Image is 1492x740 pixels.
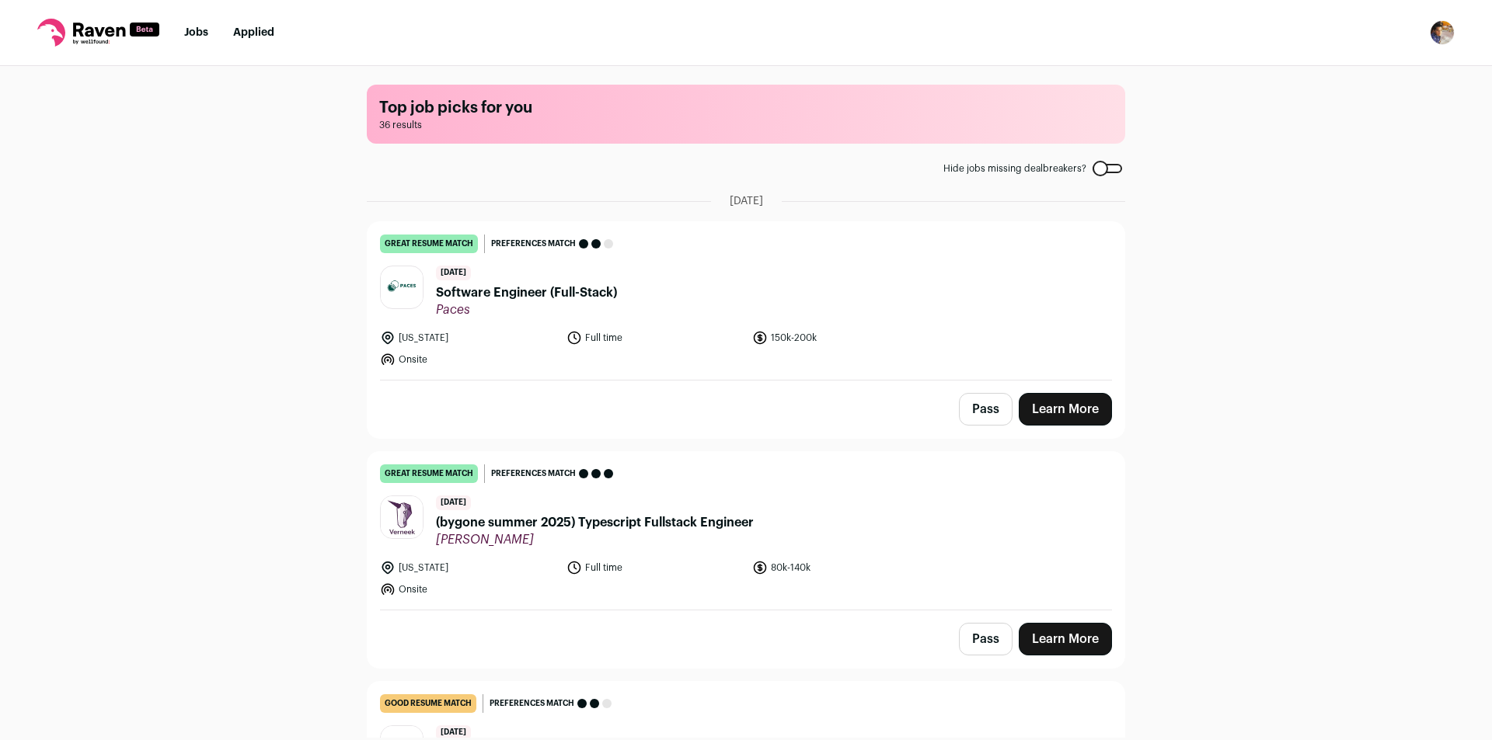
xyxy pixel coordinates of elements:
[436,725,471,740] span: [DATE]
[943,162,1086,175] span: Hide jobs missing dealbreakers?
[490,696,574,711] span: Preferences match
[959,393,1013,426] button: Pass
[1430,20,1455,45] button: Open dropdown
[752,330,929,346] li: 150k-200k
[436,283,617,302] span: Software Engineer (Full-Stack)
[184,27,208,38] a: Jobs
[436,532,754,547] span: [PERSON_NAME]
[233,27,274,38] a: Applied
[379,119,1113,131] span: 36 results
[566,330,744,346] li: Full time
[380,330,557,346] li: [US_STATE]
[368,222,1124,380] a: great resume match Preferences match [DATE] Software Engineer (Full-Stack) Paces [US_STATE] Full ...
[380,560,557,575] li: [US_STATE]
[380,582,557,597] li: Onsite
[1019,393,1112,426] a: Learn More
[436,266,471,280] span: [DATE]
[436,495,471,510] span: [DATE]
[491,236,576,252] span: Preferences match
[752,560,929,575] li: 80k-140k
[381,496,423,538] img: 905371cf5fd7a4fdde23959ca7faed7e444ec227da2076a56850bedda834ac5d.jpg
[380,235,478,253] div: great resume match
[380,352,557,367] li: Onsite
[368,452,1124,610] a: great resume match Preferences match [DATE] (bygone summer 2025) Typescript Fullstack Engineer [P...
[491,466,576,481] span: Preferences match
[436,513,754,532] span: (bygone summer 2025) Typescript Fullstack Engineer
[436,302,617,318] span: Paces
[379,97,1113,119] h1: Top job picks for you
[380,464,478,483] div: great resume match
[959,623,1013,655] button: Pass
[380,694,476,713] div: good resume match
[381,273,423,303] img: 2a309a01e154450aa5202d5664a065d86a413e8edfe74f5e24b27fffc16344bb.jpg
[566,560,744,575] li: Full time
[1019,623,1112,655] a: Learn More
[1430,20,1455,45] img: 9184699-medium_jpg
[730,193,763,209] span: [DATE]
